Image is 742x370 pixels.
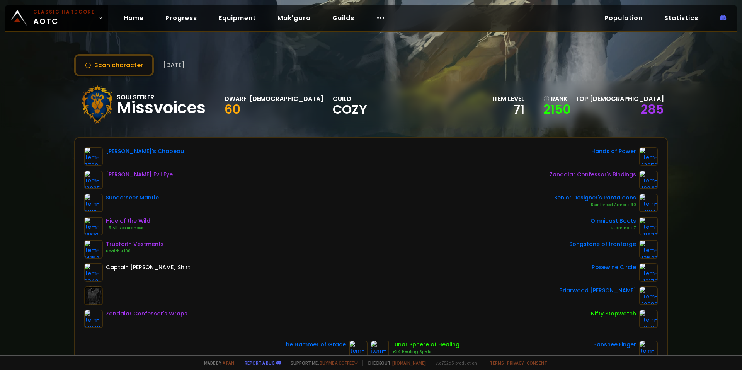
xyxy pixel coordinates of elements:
[33,9,95,15] small: Classic Hardcore
[639,147,658,166] img: item-13253
[333,94,367,115] div: guild
[117,92,206,102] div: Soulseeker
[74,54,154,76] button: Scan character
[392,349,459,355] div: +24 Healing Spells
[639,240,658,259] img: item-12543
[431,360,477,366] span: v. d752d5 - production
[106,147,184,155] div: [PERSON_NAME]'s Chapeau
[392,341,459,349] div: Lunar Sphere of Healing
[492,94,524,104] div: item level
[84,310,103,328] img: item-19843
[106,263,190,271] div: Captain [PERSON_NAME] Shirt
[490,360,504,366] a: Terms
[543,94,571,104] div: rank
[223,360,234,366] a: a fan
[106,240,164,248] div: Truefaith Vestments
[117,10,150,26] a: Home
[507,360,524,366] a: Privacy
[106,248,164,254] div: Health +100
[333,104,367,115] span: Cozy
[163,60,185,70] span: [DATE]
[106,310,187,318] div: Zandalar Confessor's Wraps
[543,104,571,115] a: 2150
[371,341,389,359] img: item-15981
[84,171,103,189] img: item-19885
[283,341,346,349] div: The Hammer of Grace
[592,263,636,271] div: Rosewine Circle
[349,341,368,359] img: item-11923
[320,360,358,366] a: Buy me a coffee
[117,102,206,114] div: Missvoices
[591,217,636,225] div: Omnicast Boots
[286,360,358,366] span: Support me,
[591,225,636,231] div: Stamina +7
[639,286,658,305] img: item-12930
[84,217,103,235] img: item-18510
[33,9,95,27] span: AOTC
[84,147,103,166] img: item-7720
[639,194,658,212] img: item-11841
[5,5,108,31] a: Classic HardcoreAOTC
[639,217,658,235] img: item-11822
[245,360,275,366] a: Report a bug
[591,147,636,155] div: Hands of Power
[249,94,323,104] div: [DEMOGRAPHIC_DATA]
[106,225,150,231] div: +5 All Resistances
[559,286,636,295] div: Briarwood [PERSON_NAME]
[106,171,173,179] div: [PERSON_NAME] Evil Eye
[106,194,159,202] div: Sunderseer Mantle
[271,10,317,26] a: Mak'gora
[225,94,247,104] div: Dwarf
[550,171,636,179] div: Zandalar Confessor's Bindings
[213,10,262,26] a: Equipment
[392,360,426,366] a: [DOMAIN_NAME]
[84,194,103,212] img: item-13185
[591,310,636,318] div: Nifty Stopwatch
[575,94,664,104] div: Top
[639,310,658,328] img: item-2820
[590,94,664,103] span: [DEMOGRAPHIC_DATA]
[554,202,636,208] div: Reinforced Armor +40
[527,360,547,366] a: Consent
[639,171,658,189] img: item-19842
[106,217,150,225] div: Hide of the Wild
[199,360,234,366] span: Made by
[639,341,658,359] img: item-13534
[641,101,664,118] a: 285
[492,104,524,115] div: 71
[639,263,658,282] img: item-13178
[326,10,361,26] a: Guilds
[159,10,203,26] a: Progress
[593,341,636,349] div: Banshee Finger
[225,101,240,118] span: 60
[658,10,705,26] a: Statistics
[569,240,636,248] div: Songstone of Ironforge
[598,10,649,26] a: Population
[362,360,426,366] span: Checkout
[84,240,103,259] img: item-14154
[554,194,636,202] div: Senior Designer's Pantaloons
[84,263,103,282] img: item-3342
